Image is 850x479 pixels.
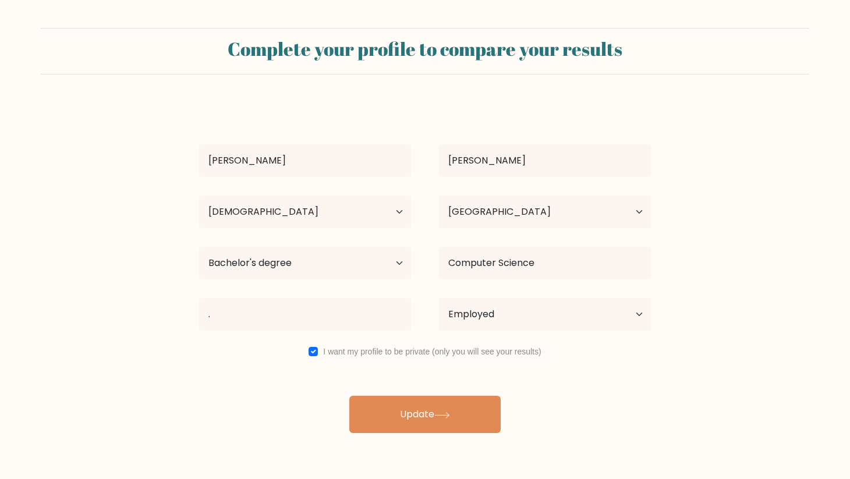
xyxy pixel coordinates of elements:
h2: Complete your profile to compare your results [48,38,802,60]
button: Update [349,396,501,433]
input: First name [199,144,411,177]
input: Most relevant educational institution [199,298,411,331]
input: What did you study? [439,247,651,279]
input: Last name [439,144,651,177]
label: I want my profile to be private (only you will see your results) [323,347,541,356]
